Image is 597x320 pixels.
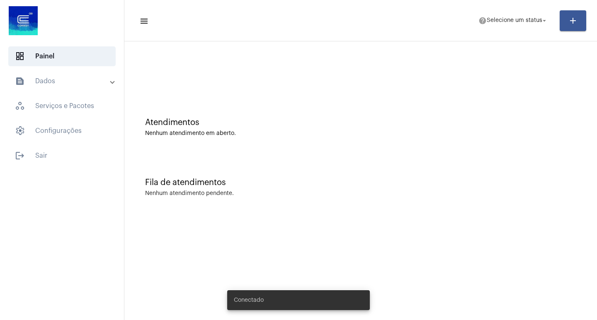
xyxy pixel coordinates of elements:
[8,96,116,116] span: Serviços e Pacotes
[139,16,148,26] mat-icon: sidenav icon
[473,12,553,29] button: Selecione um status
[7,4,40,37] img: d4669ae0-8c07-2337-4f67-34b0df7f5ae4.jpeg
[234,296,264,304] span: Conectado
[5,71,124,91] mat-expansion-panel-header: sidenav iconDados
[15,51,25,61] span: sidenav icon
[15,151,25,161] mat-icon: sidenav icon
[487,18,542,24] span: Selecione um status
[145,130,576,137] div: Nenhum atendimento em aberto.
[8,46,116,66] span: Painel
[568,16,578,26] mat-icon: add
[15,76,25,86] mat-icon: sidenav icon
[145,178,576,187] div: Fila de atendimentos
[8,121,116,141] span: Configurações
[15,101,25,111] span: sidenav icon
[145,190,234,197] div: Nenhum atendimento pendente.
[478,17,487,25] mat-icon: help
[541,17,548,24] mat-icon: arrow_drop_down
[8,146,116,166] span: Sair
[15,126,25,136] span: sidenav icon
[145,118,576,127] div: Atendimentos
[15,76,111,86] mat-panel-title: Dados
